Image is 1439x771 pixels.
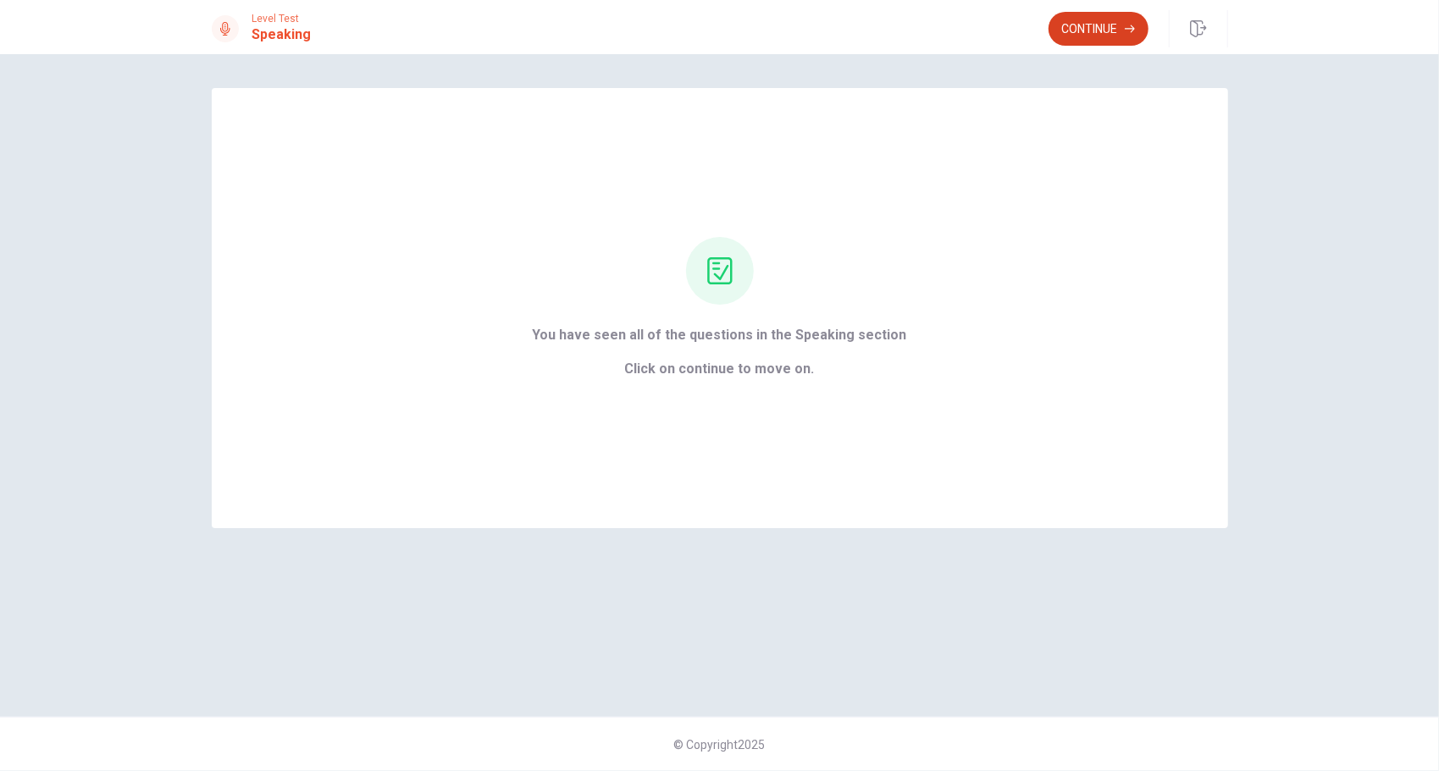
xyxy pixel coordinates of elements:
span: © Copyright 2025 [674,738,766,752]
h1: Speaking [252,25,312,45]
span: You have seen all of the questions in the Speaking section [533,325,907,345]
span: Click on continue to move on. [533,359,907,379]
span: Level Test [252,13,312,25]
button: Continue [1049,12,1148,46]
